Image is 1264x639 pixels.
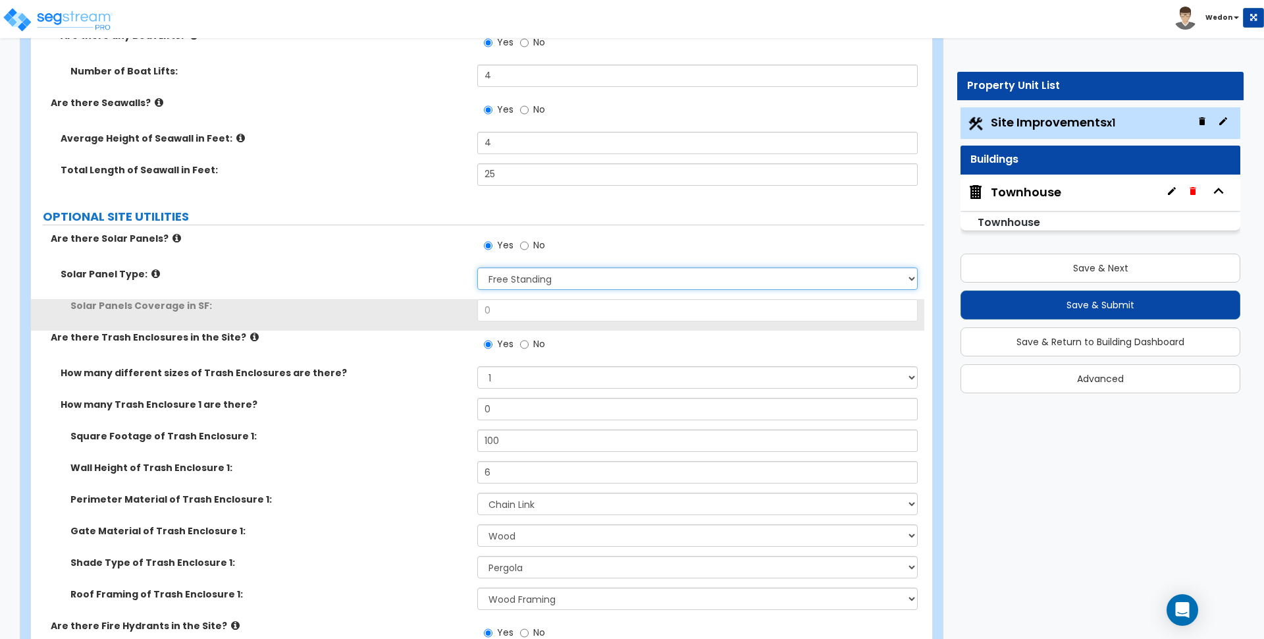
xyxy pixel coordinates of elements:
[967,78,1234,94] div: Property Unit List
[961,291,1240,319] button: Save & Submit
[70,299,467,312] label: Solar Panels Coverage in SF:
[533,626,545,639] span: No
[1167,594,1198,626] div: Open Intercom Messenger
[961,254,1240,283] button: Save & Next
[533,36,545,49] span: No
[70,556,467,569] label: Shade Type of Trash Enclosure 1:
[250,332,259,342] i: click for more info!
[2,7,114,33] img: logo_pro_r.png
[61,398,467,411] label: How many Trash Enclosure 1 are there?
[497,103,513,116] span: Yes
[155,97,163,107] i: click for more info!
[61,366,467,379] label: How many different sizes of Trash Enclosures are there?
[1205,13,1232,22] b: Wedon
[484,103,492,117] input: Yes
[533,337,545,350] span: No
[967,184,1061,201] span: Townhouse
[1107,116,1115,130] small: x1
[484,36,492,50] input: Yes
[70,493,467,506] label: Perimeter Material of Trash Enclosure 1:
[51,619,467,632] label: Are there Fire Hydrants in the Site?
[51,232,467,245] label: Are there Solar Panels?
[970,152,1230,167] div: Buildings
[43,208,924,225] label: OPTIONAL SITE UTILITIES
[520,238,529,253] input: No
[51,331,467,344] label: Are there Trash Enclosures in the Site?
[497,238,513,252] span: Yes
[151,269,160,279] i: click for more info!
[533,103,545,116] span: No
[61,132,467,145] label: Average Height of Seawall in Feet:
[497,337,513,350] span: Yes
[991,184,1061,201] div: Townhouse
[51,96,467,109] label: Are there Seawalls?
[61,163,467,177] label: Total Length of Seawall in Feet:
[70,524,467,538] label: Gate Material of Trash Enclosure 1:
[961,327,1240,356] button: Save & Return to Building Dashboard
[70,588,467,601] label: Roof Framing of Trash Enclosure 1:
[70,461,467,474] label: Wall Height of Trash Enclosure 1:
[978,215,1040,230] small: Townhouse
[520,337,529,352] input: No
[967,184,984,201] img: building.svg
[172,233,181,243] i: click for more info!
[70,65,467,78] label: Number of Boat Lifts:
[497,36,513,49] span: Yes
[967,115,984,132] img: Construction.png
[484,238,492,253] input: Yes
[520,36,529,50] input: No
[70,430,467,443] label: Square Footage of Trash Enclosure 1:
[991,114,1115,130] span: Site Improvements
[961,364,1240,393] button: Advanced
[520,103,529,117] input: No
[533,238,545,252] span: No
[61,267,467,281] label: Solar Panel Type:
[1174,7,1197,30] img: avatar.png
[231,621,240,630] i: click for more info!
[484,337,492,352] input: Yes
[236,133,245,143] i: click for more info!
[497,626,513,639] span: Yes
